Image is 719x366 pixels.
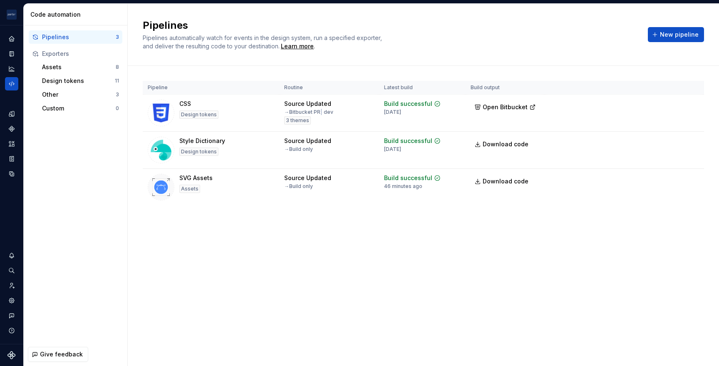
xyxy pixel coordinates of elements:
[116,105,119,112] div: 0
[281,42,314,50] a: Learn more
[284,183,313,190] div: → Build only
[648,27,704,42] button: New pipeline
[7,351,16,359] svg: Supernova Logo
[39,102,122,115] button: Custom0
[179,137,225,145] div: Style Dictionary
[483,177,528,186] span: Download code
[320,109,322,115] span: |
[143,34,384,50] span: Pipelines automatically watch for events in the design system, run a specified exporter, and deli...
[466,81,545,95] th: Build output
[5,167,18,180] a: Data sources
[179,174,213,182] div: SVG Assets
[483,140,528,148] span: Download code
[5,32,18,45] a: Home
[39,60,122,74] button: Assets8
[5,264,18,277] button: Search ⌘K
[179,185,200,193] div: Assets
[179,100,191,108] div: CSS
[115,78,119,84] div: 11
[30,10,124,19] div: Code automation
[39,74,122,88] button: Design tokens11
[5,62,18,75] a: Analytics
[29,30,122,44] button: Pipelines3
[384,109,401,115] div: [DATE]
[5,47,18,60] a: Documentation
[116,64,119,70] div: 8
[42,63,116,71] div: Assets
[5,249,18,262] button: Notifications
[384,137,432,145] div: Build successful
[42,33,116,41] div: Pipelines
[284,100,331,108] div: Source Updated
[471,174,534,189] a: Download code
[28,347,88,362] button: Give feedback
[5,152,18,165] a: Storybook stories
[7,10,17,20] img: f0306bc8-3074-41fb-b11c-7d2e8671d5eb.png
[280,43,315,50] span: .
[5,294,18,307] a: Settings
[40,350,83,358] span: Give feedback
[5,77,18,90] a: Code automation
[483,103,528,111] span: Open Bitbucket
[143,19,638,32] h2: Pipelines
[384,174,432,182] div: Build successful
[660,30,699,39] span: New pipeline
[284,137,331,145] div: Source Updated
[384,183,422,190] div: 46 minutes ago
[42,104,116,113] div: Custom
[116,34,119,40] div: 3
[284,174,331,182] div: Source Updated
[42,77,115,85] div: Design tokens
[39,88,122,101] button: Other3
[5,107,18,120] a: Design tokens
[284,146,313,153] div: → Build only
[116,91,119,98] div: 3
[143,81,279,95] th: Pipeline
[42,50,119,58] div: Exporters
[179,148,218,156] div: Design tokens
[379,81,466,95] th: Latest build
[384,100,432,108] div: Build successful
[471,100,540,115] button: Open Bitbucket
[471,137,534,152] a: Download code
[279,81,379,95] th: Routine
[179,110,218,119] div: Design tokens
[284,109,333,115] div: → Bitbucket PR dev
[286,117,309,124] span: 3 themes
[5,309,18,322] button: Contact support
[5,122,18,135] a: Components
[5,279,18,292] a: Invite team
[42,90,116,99] div: Other
[471,105,540,112] a: Open Bitbucket
[5,137,18,150] a: Assets
[384,146,401,153] div: [DATE]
